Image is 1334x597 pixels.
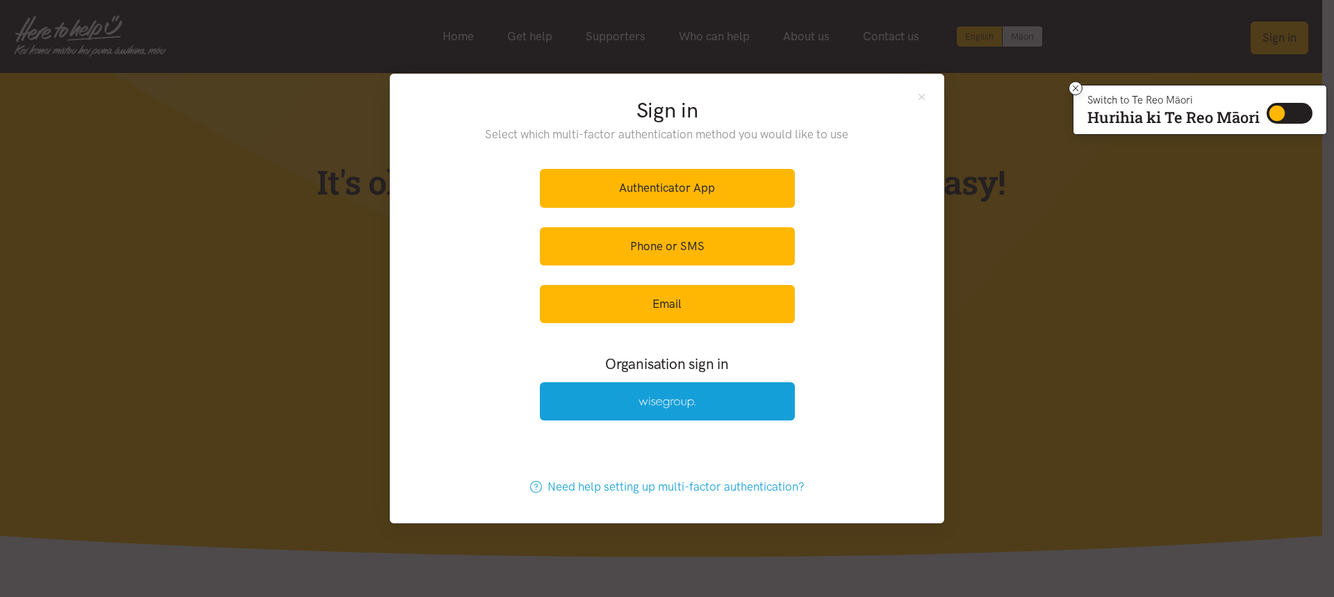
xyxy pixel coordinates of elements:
[916,90,928,102] button: Close
[1087,111,1260,124] p: Hurihia ki Te Reo Māori
[639,397,695,409] img: Wise Group
[457,125,878,144] p: Select which multi-factor authentication method you would like to use
[540,227,795,265] a: Phone or SMS
[516,468,819,506] a: Need help setting up multi-factor authentication?
[457,96,878,125] h2: Sign in
[502,354,832,374] h3: Organisation sign in
[540,285,795,323] a: Email
[540,169,795,207] a: Authenticator App
[1087,96,1260,104] p: Switch to Te Reo Māori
